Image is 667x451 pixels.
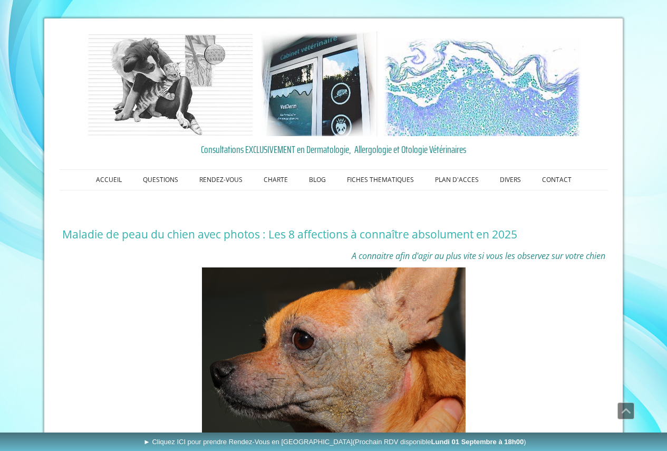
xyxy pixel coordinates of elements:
span: (Prochain RDV disponible ) [353,438,526,446]
a: CHARTE [253,170,298,190]
a: RENDEZ-VOUS [189,170,253,190]
h1: Maladie de peau du chien avec photos : Les 8 affections à connaître absolument en 2025 [62,227,605,241]
a: FICHES THEMATIQUES [336,170,424,190]
a: BLOG [298,170,336,190]
a: CONTACT [531,170,582,190]
span: A connaitre afin d'agir au plus vite si vous les observez sur votre chien [352,250,605,262]
a: DIVERS [489,170,531,190]
a: QUESTIONS [132,170,189,190]
a: Consultations EXCLUSIVEMENT en Dermatologie, Allergologie et Otologie Vétérinaires [62,141,605,157]
span: ► Cliquez ICI pour prendre Rendez-Vous en [GEOGRAPHIC_DATA] [143,438,526,446]
a: ACCUEIL [85,170,132,190]
a: Défiler vers le haut [617,402,634,419]
span: Défiler vers le haut [618,403,634,419]
b: Lundi 01 Septembre à 18h00 [431,438,524,446]
a: PLAN D'ACCES [424,170,489,190]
